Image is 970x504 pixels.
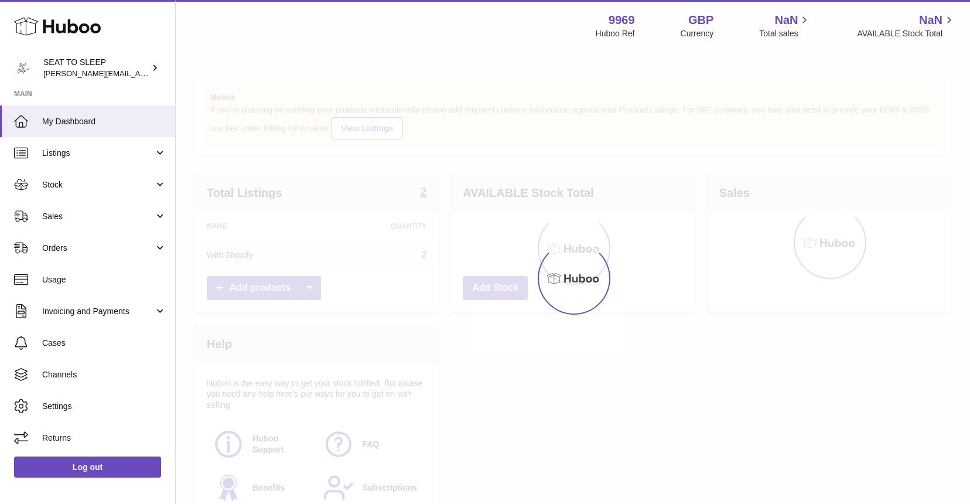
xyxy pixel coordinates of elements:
span: Orders [42,243,154,254]
strong: 9969 [609,12,635,28]
div: Huboo Ref [596,28,635,39]
span: Stock [42,179,154,190]
div: SEAT TO SLEEP [43,57,149,79]
a: NaN AVAILABLE Stock Total [857,12,956,39]
a: NaN Total sales [759,12,811,39]
span: Channels [42,369,166,380]
span: NaN [774,12,798,28]
span: AVAILABLE Stock Total [857,28,956,39]
span: Usage [42,274,166,285]
span: Settings [42,401,166,412]
span: Cases [42,338,166,349]
strong: GBP [688,12,713,28]
span: NaN [919,12,942,28]
span: Invoicing and Payments [42,306,154,317]
span: My Dashboard [42,116,166,127]
img: amy@seattosleep.co.uk [14,59,32,77]
div: Currency [681,28,714,39]
span: [PERSON_NAME][EMAIL_ADDRESS][DOMAIN_NAME] [43,69,235,78]
span: Total sales [759,28,811,39]
span: Listings [42,148,154,159]
span: Returns [42,433,166,444]
a: Log out [14,457,161,478]
span: Sales [42,211,154,222]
